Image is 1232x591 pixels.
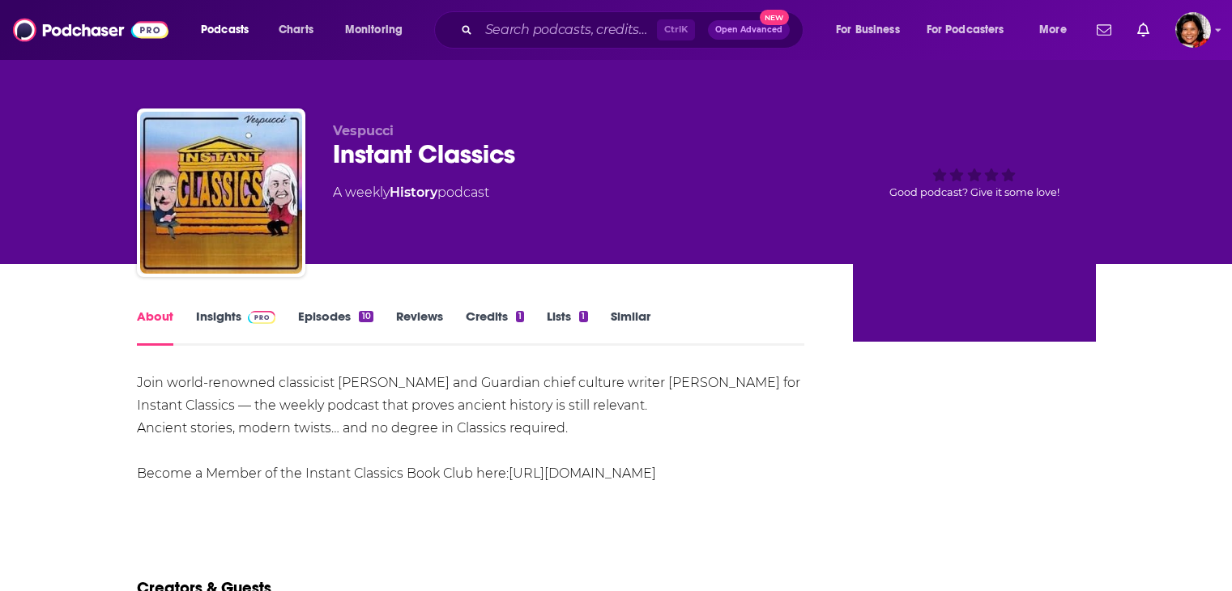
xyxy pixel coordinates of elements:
div: 1 [516,311,524,322]
img: Instant Classics [140,112,302,274]
div: Good podcast? Give it some love! [853,123,1096,223]
input: Search podcasts, credits, & more... [479,17,657,43]
img: Podchaser - Follow, Share and Rate Podcasts [13,15,168,45]
button: open menu [1028,17,1087,43]
button: open menu [334,17,424,43]
button: open menu [190,17,270,43]
span: Charts [279,19,313,41]
span: Podcasts [201,19,249,41]
a: Lists1 [547,308,587,346]
span: Good podcast? Give it some love! [889,186,1059,198]
div: 1 [579,311,587,322]
a: Show notifications dropdown [1131,16,1156,44]
a: [URL][DOMAIN_NAME] [509,466,656,481]
span: For Podcasters [927,19,1004,41]
span: For Business [836,19,900,41]
button: open menu [825,17,920,43]
a: Similar [611,308,650,346]
span: Logged in as terelynbc [1175,12,1211,48]
img: User Profile [1175,12,1211,48]
a: History [390,185,437,200]
div: A weekly podcast [333,183,489,202]
div: Join world-renowned classicist [PERSON_NAME] and Guardian chief culture writer [PERSON_NAME] for ... [137,372,805,485]
a: Reviews [396,308,443,346]
a: InsightsPodchaser Pro [196,308,276,346]
a: Charts [268,17,323,43]
a: About [137,308,173,346]
div: 10 [359,311,373,322]
span: Vespucci [333,123,394,138]
span: More [1039,19,1067,41]
div: Search podcasts, credits, & more... [450,11,819,49]
button: Show profile menu [1175,12,1211,48]
span: Ctrl K [657,19,695,40]
button: Open AdvancedNew [708,20,790,40]
img: Podchaser Pro [248,311,276,324]
a: Credits1 [466,308,524,346]
a: Show notifications dropdown [1090,16,1118,44]
span: Open Advanced [715,26,782,34]
span: Monitoring [345,19,403,41]
span: New [760,10,789,25]
a: Episodes10 [298,308,373,346]
button: open menu [916,17,1028,43]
